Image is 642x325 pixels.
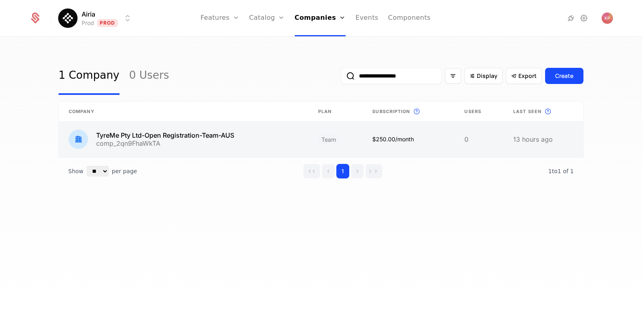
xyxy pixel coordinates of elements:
[365,164,382,178] button: Go to last page
[59,102,308,122] th: Company
[372,108,410,115] span: Subscription
[68,167,84,175] span: Show
[506,68,542,84] button: Export
[602,13,613,24] button: Open user button
[308,102,363,122] th: Plan
[545,68,583,84] button: Create
[351,164,364,178] button: Go to next page
[129,57,169,95] a: 0 Users
[59,57,120,95] a: 1 Company
[555,72,573,80] div: Create
[82,9,95,19] span: Airia
[58,8,78,28] img: Airia
[513,108,541,115] span: Last seen
[87,166,109,176] select: Select page size
[579,13,589,23] a: Settings
[455,102,504,122] th: Users
[548,168,570,174] span: 1 to 1 of
[97,19,118,27] span: Prod
[602,13,613,24] img: Katrina Peek
[322,164,335,178] button: Go to previous page
[445,68,461,84] button: Filter options
[303,164,320,178] button: Go to first page
[61,9,132,27] button: Select environment
[548,168,574,174] span: 1
[336,164,349,178] button: Go to page 1
[464,68,503,84] button: Display
[518,72,537,80] span: Export
[303,164,382,178] div: Page navigation
[566,13,576,23] a: Integrations
[477,72,497,80] span: Display
[59,157,583,185] div: Table pagination
[82,19,94,27] div: Prod
[112,167,137,175] span: per page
